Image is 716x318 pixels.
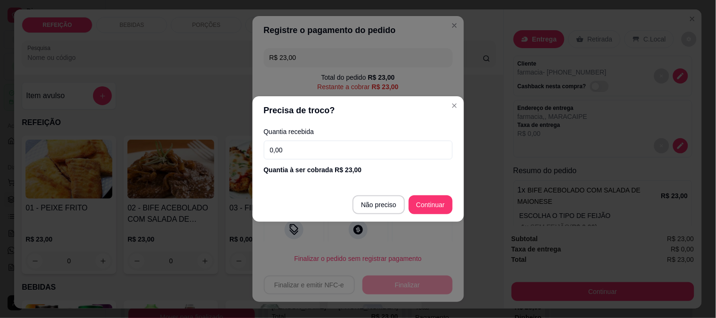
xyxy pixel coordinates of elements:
div: Quantia à ser cobrada R$ 23,00 [264,165,453,175]
button: Close [447,98,462,113]
header: Precisa de troco? [253,96,464,125]
label: Quantia recebida [264,128,453,135]
button: Não preciso [353,195,405,214]
button: Continuar [409,195,453,214]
